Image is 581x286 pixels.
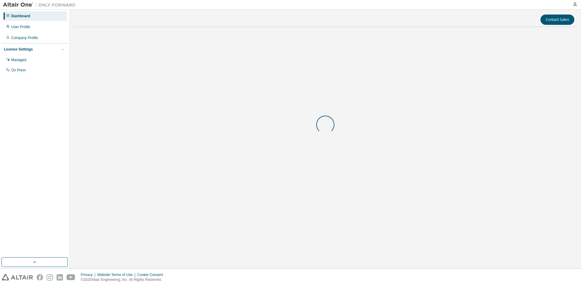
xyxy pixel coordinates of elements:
div: Cookie Consent [137,272,166,277]
button: Contact Sales [540,15,574,25]
div: User Profile [11,25,30,29]
img: altair_logo.svg [2,274,33,281]
div: Managed [11,58,26,62]
div: Privacy [81,272,97,277]
div: Website Terms of Use [97,272,137,277]
div: Dashboard [11,14,30,18]
div: License Settings [4,47,33,52]
img: youtube.svg [67,274,75,281]
img: instagram.svg [47,274,53,281]
p: © 2025 Altair Engineering, Inc. All Rights Reserved. [81,277,167,282]
img: facebook.svg [37,274,43,281]
div: On Prem [11,68,26,73]
img: Altair One [3,2,79,8]
img: linkedin.svg [57,274,63,281]
div: Company Profile [11,35,38,40]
